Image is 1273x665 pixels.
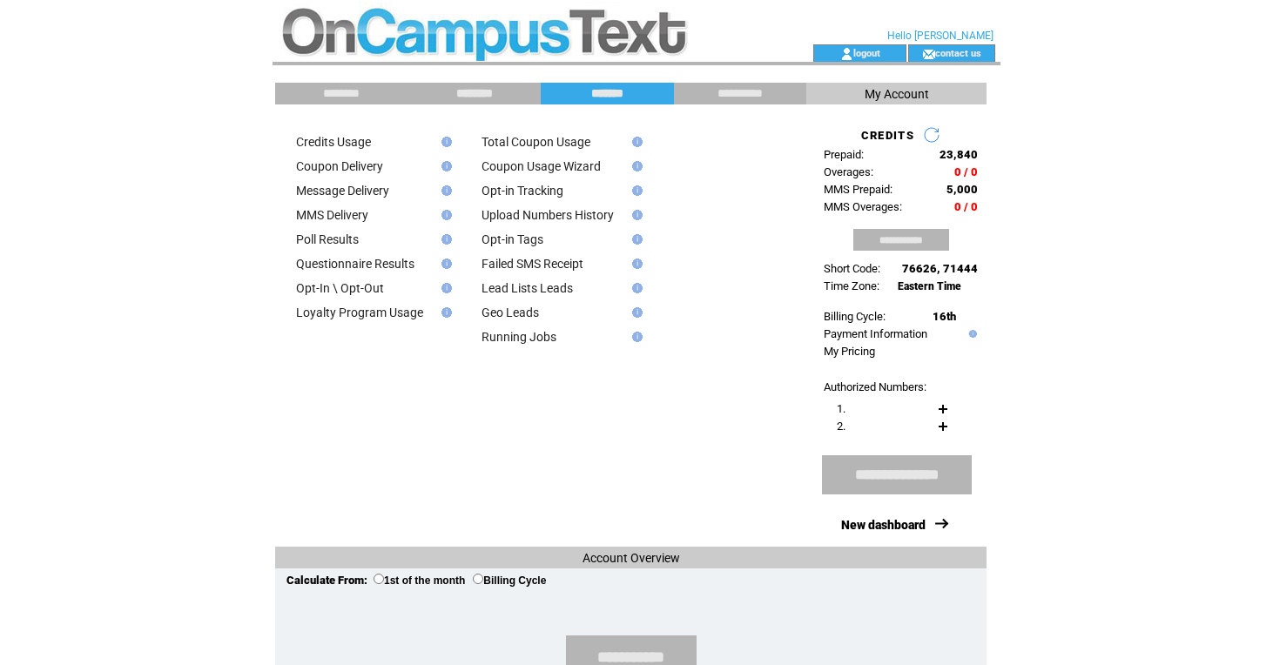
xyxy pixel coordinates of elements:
[965,330,977,338] img: help.gif
[473,574,483,584] input: Billing Cycle
[436,137,452,147] img: help.gif
[824,279,879,292] span: Time Zone:
[837,402,845,415] span: 1.
[824,200,902,213] span: MMS Overages:
[824,345,875,358] a: My Pricing
[473,574,546,587] label: Billing Cycle
[824,310,886,323] span: Billing Cycle:
[436,283,452,293] img: help.gif
[824,148,864,161] span: Prepaid:
[296,257,414,271] a: Questionnaire Results
[436,234,452,245] img: help.gif
[436,307,452,318] img: help.gif
[841,518,926,532] a: New dashboard
[898,280,961,292] span: Eastern Time
[865,87,929,101] span: My Account
[296,208,368,222] a: MMS Delivery
[482,281,573,295] a: Lead Lists Leads
[436,210,452,220] img: help.gif
[296,135,371,149] a: Credits Usage
[436,161,452,171] img: help.gif
[482,330,556,344] a: Running Jobs
[296,281,384,295] a: Opt-In \ Opt-Out
[627,332,643,342] img: help.gif
[824,380,926,393] span: Authorized Numbers:
[824,327,927,340] a: Payment Information
[853,47,880,58] a: logout
[627,283,643,293] img: help.gif
[482,135,590,149] a: Total Coupon Usage
[627,161,643,171] img: help.gif
[837,420,845,433] span: 2.
[627,307,643,318] img: help.gif
[627,210,643,220] img: help.gif
[436,185,452,196] img: help.gif
[824,183,892,196] span: MMS Prepaid:
[627,137,643,147] img: help.gif
[824,165,873,178] span: Overages:
[286,574,367,587] span: Calculate From:
[296,184,389,198] a: Message Delivery
[887,30,993,42] span: Hello [PERSON_NAME]
[482,208,614,222] a: Upload Numbers History
[954,200,978,213] span: 0 / 0
[296,232,359,246] a: Poll Results
[840,47,853,61] img: account_icon.gif
[436,259,452,269] img: help.gif
[933,310,956,323] span: 16th
[374,574,465,587] label: 1st of the month
[627,234,643,245] img: help.gif
[482,257,583,271] a: Failed SMS Receipt
[296,306,423,319] a: Loyalty Program Usage
[940,148,978,161] span: 23,840
[861,129,914,142] span: CREDITS
[482,159,601,173] a: Coupon Usage Wizard
[627,185,643,196] img: help.gif
[946,183,978,196] span: 5,000
[374,574,384,584] input: 1st of the month
[627,259,643,269] img: help.gif
[922,47,935,61] img: contact_us_icon.gif
[954,165,978,178] span: 0 / 0
[296,159,383,173] a: Coupon Delivery
[482,306,539,319] a: Geo Leads
[824,262,880,275] span: Short Code:
[583,551,680,565] span: Account Overview
[482,184,563,198] a: Opt-in Tracking
[935,47,981,58] a: contact us
[482,232,543,246] a: Opt-in Tags
[902,262,978,275] span: 76626, 71444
